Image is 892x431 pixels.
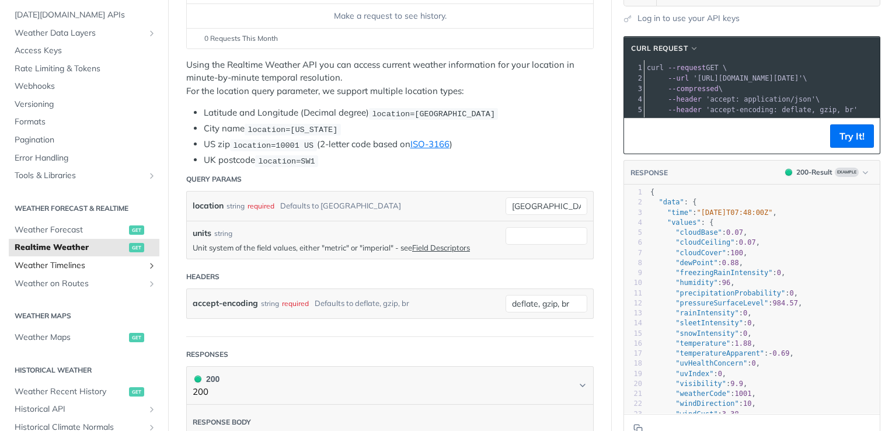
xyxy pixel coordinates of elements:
[722,410,739,418] span: 3.38
[624,218,642,228] div: 4
[9,329,159,346] a: Weather Mapsget
[650,218,713,227] span: : {
[650,259,743,267] span: : ,
[668,106,702,114] span: --header
[779,166,874,178] button: 200200-ResultExample
[693,74,803,82] span: '[URL][DOMAIN_NAME][DATE]'
[675,249,726,257] span: "cloudCover"
[9,6,159,24] a: [DATE][DOMAIN_NAME] APIs
[735,390,752,398] span: 1001
[675,399,738,408] span: "windDirection"
[15,386,126,398] span: Weather Recent History
[193,373,219,385] div: 200
[650,228,747,237] span: : ,
[9,311,159,321] h2: Weather Maps
[624,369,642,379] div: 19
[9,150,159,167] a: Error Handling
[785,169,792,176] span: 200
[650,269,785,277] span: : ,
[193,373,587,399] button: 200 200200
[15,63,156,75] span: Rate Limiting & Tokens
[9,275,159,293] a: Weather on RoutesShow subpages for Weather on Routes
[647,85,723,93] span: \
[15,152,156,164] span: Error Handling
[624,399,642,409] div: 22
[9,383,159,401] a: Weather Recent Historyget
[706,95,816,103] span: 'accept: application/json'
[15,332,126,343] span: Weather Maps
[204,106,594,120] li: Latitude and Longitude (Decimal degree)
[248,197,274,214] div: required
[637,12,740,25] a: Log in to use your API keys
[773,349,790,357] span: 0.69
[650,399,756,408] span: : ,
[191,10,588,22] div: Make a request to see history.
[624,379,642,389] div: 20
[647,64,664,72] span: curl
[15,9,156,21] span: [DATE][DOMAIN_NAME] APIs
[15,278,144,290] span: Weather on Routes
[650,410,743,418] span: : ,
[129,387,144,397] span: get
[624,187,642,197] div: 1
[15,134,156,146] span: Pagination
[768,349,772,357] span: -
[193,242,500,253] p: Unit system of the field values, either "metric" or "imperial" - see
[147,405,156,414] button: Show subpages for Historical API
[578,381,587,390] svg: Chevron
[193,417,251,427] div: Response body
[668,74,689,82] span: --url
[624,62,644,73] div: 1
[650,238,760,246] span: : ,
[15,45,156,57] span: Access Keys
[280,197,401,214] div: Defaults to [GEOGRAPHIC_DATA]
[372,109,495,118] span: location=[GEOGRAPHIC_DATA]
[9,203,159,214] h2: Weather Forecast & realtime
[186,174,242,185] div: Query Params
[624,73,644,84] div: 2
[9,131,159,149] a: Pagination
[624,359,642,369] div: 18
[193,197,224,214] label: location
[777,269,781,277] span: 0
[193,295,258,312] label: accept-encoding
[650,299,802,307] span: : ,
[15,27,144,39] span: Weather Data Layers
[15,170,144,182] span: Tools & Libraries
[743,309,747,317] span: 0
[650,380,747,388] span: : ,
[668,85,719,93] span: --compressed
[751,359,755,367] span: 0
[204,33,278,44] span: 0 Requests This Month
[706,106,858,114] span: 'accept-encoding: deflate, gzip, br'
[743,399,751,408] span: 10
[624,228,642,238] div: 5
[227,197,245,214] div: string
[186,272,219,282] div: Headers
[675,279,717,287] span: "humidity"
[204,154,594,167] li: UK postcode
[315,295,409,312] div: Defaults to deflate, gzip, br
[650,349,794,357] span: : ,
[650,309,752,317] span: : ,
[9,365,159,376] h2: Historical Weather
[718,370,722,378] span: 0
[624,105,644,115] div: 5
[675,309,738,317] span: "rainIntensity"
[147,279,156,289] button: Show subpages for Weather on Routes
[9,60,159,78] a: Rate Limiting & Tokens
[647,64,727,72] span: GET \
[9,25,159,42] a: Weather Data LayersShow subpages for Weather Data Layers
[675,380,726,388] span: "visibility"
[624,289,642,298] div: 11
[631,43,688,54] span: cURL Request
[796,167,832,178] div: 200 - Result
[675,410,717,418] span: "windGust"
[9,42,159,60] a: Access Keys
[129,243,144,252] span: get
[624,238,642,248] div: 6
[624,409,642,419] div: 23
[697,208,773,217] span: "[DATE]T07:48:00Z"
[650,249,747,257] span: : ,
[747,319,751,327] span: 0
